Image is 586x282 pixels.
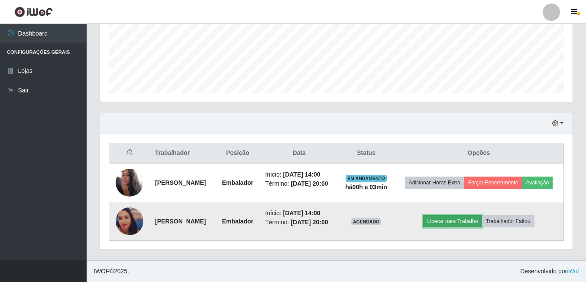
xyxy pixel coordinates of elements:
time: [DATE] 14:00 [283,171,321,178]
li: Início: [265,170,333,179]
img: 1672695998184.jpeg [116,164,143,201]
th: Opções [394,143,564,164]
button: Adicionar Horas Extra [405,177,464,189]
button: Liberar para Trabalho [423,215,482,227]
span: IWOF [94,268,110,275]
time: [DATE] 20:00 [291,219,328,226]
a: iWof [567,268,579,275]
span: AGENDADO [351,218,382,225]
th: Data [260,143,338,164]
span: © 2025 . [94,267,129,276]
img: 1738963507457.jpeg [116,207,143,235]
time: [DATE] 14:00 [283,210,321,216]
button: Avaliação [522,177,553,189]
th: Status [338,143,394,164]
li: Término: [265,218,333,227]
strong: Embalador [222,218,253,225]
time: [DATE] 20:00 [291,180,328,187]
img: CoreUI Logo [14,7,53,17]
th: Trabalhador [150,143,215,164]
span: Desenvolvido por [520,267,579,276]
li: Início: [265,209,333,218]
strong: há 00 h e 03 min [345,184,387,190]
button: Trabalhador Faltou [482,215,534,227]
strong: Embalador [222,179,253,186]
strong: [PERSON_NAME] [155,218,206,225]
th: Posição [215,143,260,164]
span: EM ANDAMENTO [346,175,387,182]
strong: [PERSON_NAME] [155,179,206,186]
li: Término: [265,179,333,188]
button: Forçar Encerramento [464,177,522,189]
